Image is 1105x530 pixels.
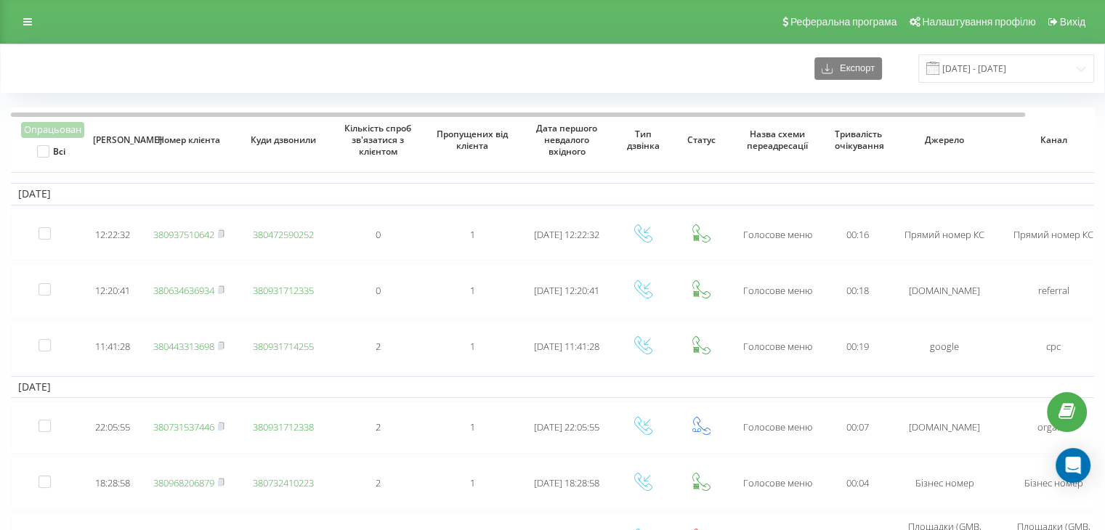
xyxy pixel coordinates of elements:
[342,123,414,157] span: Кількість спроб зв'язатися з клієнтом
[825,264,890,317] td: 00:18
[890,208,999,261] td: Прямий номер КС
[730,320,825,373] td: Голосове меню
[253,340,314,353] a: 380931714255
[376,420,381,433] span: 2
[248,134,320,146] span: Куди дзвонили
[890,457,999,510] td: Бізнес номер
[534,420,599,433] span: [DATE] 22:05:55
[153,340,214,353] a: 380443313698
[623,129,663,151] span: Тип дзвінка
[1011,134,1096,146] span: Канал
[814,57,882,80] button: Експорт
[253,284,314,297] a: 380931712335
[825,457,890,510] td: 00:04
[470,476,475,489] span: 1
[253,476,314,489] a: 380732410223
[742,129,814,151] span: Назва схеми переадресації
[376,476,381,489] span: 2
[825,320,890,373] td: 00:19
[730,457,825,510] td: Голосове меню
[730,401,825,454] td: Голосове меню
[84,208,142,261] td: 12:22:32
[153,134,225,146] span: Номер клієнта
[902,134,987,146] span: Джерело
[253,420,314,433] a: 380931712338
[84,401,142,454] td: 22:05:55
[534,476,599,489] span: [DATE] 18:28:58
[833,63,875,74] span: Експорт
[730,264,825,317] td: Голосове меню
[922,16,1035,28] span: Налаштування профілю
[825,401,890,454] td: 00:07
[470,228,475,241] span: 1
[790,16,897,28] span: Реферальна програма
[825,208,890,261] td: 00:16
[890,401,999,454] td: [DOMAIN_NAME]
[534,284,599,297] span: [DATE] 12:20:41
[376,228,381,241] span: 0
[84,320,142,373] td: 11:41:28
[470,284,475,297] span: 1
[531,123,603,157] span: Дата першого невдалого вхідного
[37,145,65,158] label: Всі
[730,208,825,261] td: Голосове меню
[84,264,142,317] td: 12:20:41
[376,340,381,353] span: 2
[153,284,214,297] a: 380634636934
[437,129,509,151] span: Пропущених від клієнта
[890,264,999,317] td: [DOMAIN_NAME]
[534,340,599,353] span: [DATE] 11:41:28
[153,228,214,241] a: 380937510642
[153,420,214,433] a: 380731537446
[93,134,132,146] span: [PERSON_NAME]
[470,340,475,353] span: 1
[84,457,142,510] td: 18:28:58
[1060,16,1085,28] span: Вихід
[253,228,314,241] a: 380472590252
[890,320,999,373] td: google
[835,129,881,151] span: Тривалість очікування
[376,284,381,297] span: 0
[470,420,475,433] span: 1
[153,476,214,489] a: 380968206879
[534,228,599,241] span: [DATE] 12:22:32
[681,134,721,146] span: Статус
[1056,448,1090,483] div: Open Intercom Messenger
